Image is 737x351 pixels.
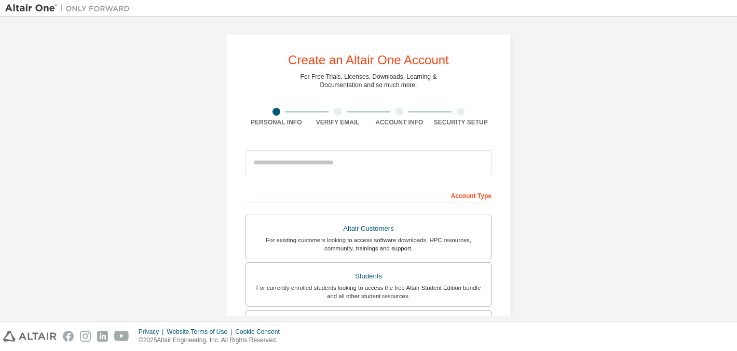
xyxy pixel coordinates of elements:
[63,331,74,342] img: facebook.svg
[5,3,135,13] img: Altair One
[288,54,449,66] div: Create an Altair One Account
[252,236,485,252] div: For existing customers looking to access software downloads, HPC resources, community, trainings ...
[307,118,369,127] div: Verify Email
[3,331,57,342] img: altair_logo.svg
[301,73,437,89] div: For Free Trials, Licenses, Downloads, Learning & Documentation and so much more.
[252,221,485,236] div: Altair Customers
[252,284,485,300] div: For currently enrolled students looking to access the free Altair Student Edition bundle and all ...
[139,328,167,336] div: Privacy
[114,331,129,342] img: youtube.svg
[245,187,492,203] div: Account Type
[368,118,430,127] div: Account Info
[245,118,307,127] div: Personal Info
[235,328,285,336] div: Cookie Consent
[252,269,485,284] div: Students
[80,331,91,342] img: instagram.svg
[167,328,235,336] div: Website Terms of Use
[430,118,492,127] div: Security Setup
[97,331,108,342] img: linkedin.svg
[139,336,286,345] p: © 2025 Altair Engineering, Inc. All Rights Reserved.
